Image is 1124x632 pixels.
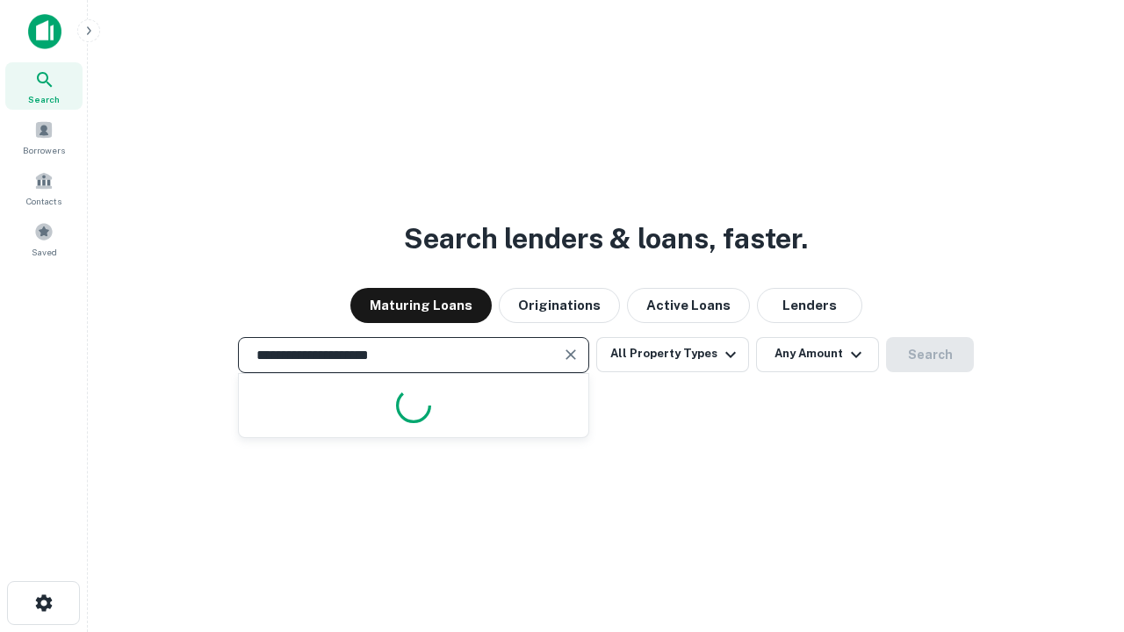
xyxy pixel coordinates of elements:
[5,164,83,212] a: Contacts
[1036,435,1124,520] iframe: Chat Widget
[404,218,808,260] h3: Search lenders & loans, faster.
[350,288,492,323] button: Maturing Loans
[627,288,750,323] button: Active Loans
[756,337,879,372] button: Any Amount
[499,288,620,323] button: Originations
[596,337,749,372] button: All Property Types
[757,288,862,323] button: Lenders
[558,342,583,367] button: Clear
[28,14,61,49] img: capitalize-icon.png
[5,62,83,110] a: Search
[5,113,83,161] a: Borrowers
[32,245,57,259] span: Saved
[26,194,61,208] span: Contacts
[5,215,83,262] a: Saved
[23,143,65,157] span: Borrowers
[28,92,60,106] span: Search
